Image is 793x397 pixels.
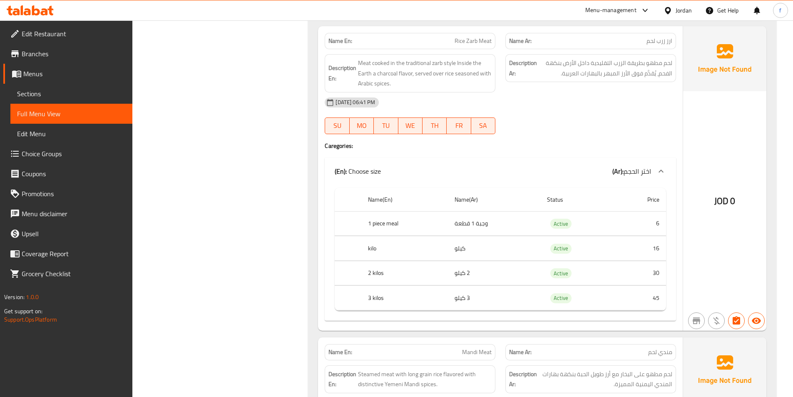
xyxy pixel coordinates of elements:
[3,44,132,64] a: Branches
[448,188,540,212] th: Name(Ar)
[332,98,378,106] span: [DATE] 06:41 PM
[616,236,666,261] td: 16
[448,236,540,261] td: كيلو
[455,37,492,45] span: Rice Zarb Meat
[10,84,132,104] a: Sections
[3,204,132,224] a: Menu disclaimer
[22,149,126,159] span: Choice Groups
[361,188,448,212] th: Name(En)
[22,209,126,219] span: Menu disclaimer
[325,117,349,134] button: SU
[646,37,672,45] span: ارز زرب لحم
[377,120,395,132] span: TU
[22,169,126,179] span: Coupons
[358,369,492,390] span: Steamed meat with long grain rice flavored with distinctive Yemeni Mandi spices.
[4,292,25,302] span: Version:
[361,261,448,285] th: 2 kilos
[22,189,126,199] span: Promotions
[509,369,537,390] strong: Description Ar:
[683,26,766,91] img: Ae5nvW7+0k+MAAAAAElFTkSuQmCC
[3,64,132,84] a: Menus
[471,117,495,134] button: SA
[17,129,126,139] span: Edit Menu
[3,144,132,164] a: Choice Groups
[22,249,126,259] span: Coverage Report
[676,6,692,15] div: Jordan
[358,58,492,89] span: Meat cooked in the traditional zarb style Inside the Earth a charcoal flavor, served over rice se...
[328,120,346,132] span: SU
[17,89,126,99] span: Sections
[361,286,448,310] th: 3 kilos
[450,120,467,132] span: FR
[539,58,672,78] span: لحم مطهو بطريقة الزرب التقليدية داخل الأرض بنكهة الفحم، يُقدَّم فوق الأرز المبهر بالبهارات العربية.
[26,292,39,302] span: 1.0.0
[550,219,572,229] span: Active
[22,229,126,239] span: Upsell
[22,29,126,39] span: Edit Restaurant
[509,58,537,78] strong: Description Ar:
[325,158,676,185] div: (En): Choose size(Ar):اختر الحجم
[624,165,651,177] span: اختر الحجم
[447,117,471,134] button: FR
[325,142,676,150] h4: Caregories:
[22,49,126,59] span: Branches
[550,269,572,278] span: Active
[509,37,532,45] strong: Name Ar:
[616,211,666,236] td: 6
[448,261,540,285] td: 2 كيلو
[10,124,132,144] a: Edit Menu
[22,269,126,279] span: Grocery Checklist
[728,312,745,329] button: Has choices
[361,236,448,261] th: kilo
[423,117,447,134] button: TH
[3,224,132,244] a: Upsell
[616,286,666,310] td: 45
[539,369,672,390] span: لحم مطهو على البخار مع أرز طويل الحبة بنكهة بهارات المندي اليمنية المميزة.
[328,63,356,83] strong: Description En:
[688,312,705,329] button: Not branch specific item
[328,348,352,357] strong: Name En:
[361,211,448,236] th: 1 piece meal
[4,314,57,325] a: Support.OpsPlatform
[3,184,132,204] a: Promotions
[509,348,532,357] strong: Name Ar:
[448,211,540,236] td: وجبة 1 قطعة
[714,193,728,209] span: JOD
[779,6,781,15] span: f
[335,166,381,176] p: Choose size
[402,120,419,132] span: WE
[550,293,572,303] span: Active
[612,165,624,177] b: (Ar):
[328,369,356,390] strong: Description En:
[374,117,398,134] button: TU
[353,120,370,132] span: MO
[462,348,492,357] span: Mandi Meat
[648,348,672,357] span: مندي لحم
[730,193,735,209] span: 0
[3,264,132,284] a: Grocery Checklist
[748,312,765,329] button: Available
[328,37,352,45] strong: Name En:
[448,286,540,310] td: 3 كيلو
[616,261,666,285] td: 30
[426,120,443,132] span: TH
[335,165,347,177] b: (En):
[540,188,616,212] th: Status
[10,104,132,124] a: Full Menu View
[3,24,132,44] a: Edit Restaurant
[3,164,132,184] a: Coupons
[550,244,572,253] span: Active
[3,244,132,264] a: Coverage Report
[23,69,126,79] span: Menus
[335,188,666,311] table: choices table
[475,120,492,132] span: SA
[17,109,126,119] span: Full Menu View
[708,312,725,329] button: Purchased item
[585,5,636,15] div: Menu-management
[4,306,42,317] span: Get support on:
[616,188,666,212] th: Price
